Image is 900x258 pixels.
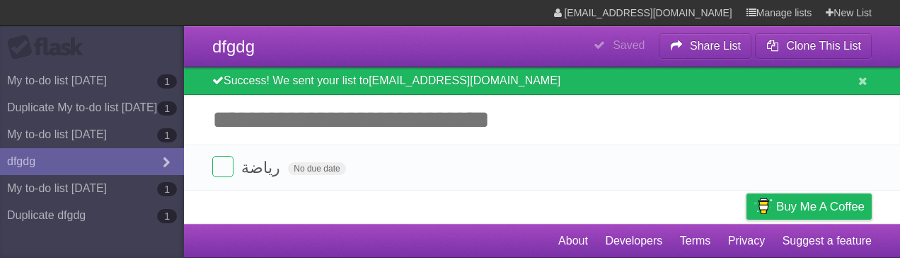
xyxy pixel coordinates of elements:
span: Buy me a coffee [776,194,865,219]
div: Success! We sent your list to [EMAIL_ADDRESS][DOMAIN_NAME] [184,67,900,95]
button: Clone This List [755,33,872,59]
b: 1 [157,182,177,196]
b: 1 [157,101,177,116]
a: Privacy [728,228,765,254]
a: About [558,228,588,254]
a: Suggest a feature [783,228,872,254]
span: رياضة [241,159,284,176]
b: 1 [157,209,177,223]
div: Flask [7,35,92,60]
span: dfgdg [212,37,255,56]
span: No due date [288,162,345,175]
b: 1 [157,128,177,142]
b: Clone This List [786,40,861,52]
label: Done [212,156,233,177]
button: Share List [659,33,752,59]
a: Terms [680,228,711,254]
b: 1 [157,74,177,89]
img: Buy me a coffee [754,194,773,218]
a: Developers [605,228,662,254]
a: Buy me a coffee [746,193,872,220]
b: Saved [613,39,645,51]
b: Share List [690,40,741,52]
